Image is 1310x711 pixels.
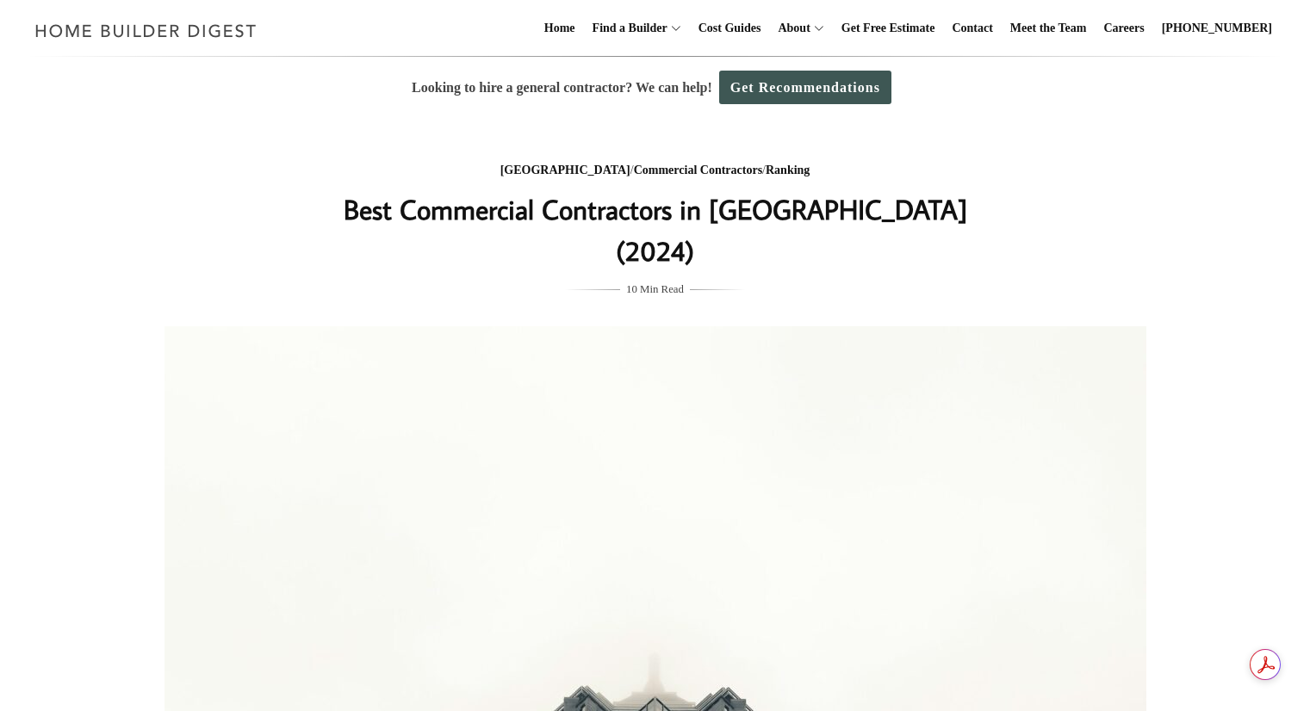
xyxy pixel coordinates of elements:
a: Find a Builder [586,1,667,56]
a: Careers [1097,1,1152,56]
a: [GEOGRAPHIC_DATA] [500,164,630,176]
a: [PHONE_NUMBER] [1155,1,1279,56]
span: 10 Min Read [626,280,684,299]
a: Contact [945,1,999,56]
a: About [771,1,810,56]
a: Home [537,1,582,56]
img: Home Builder Digest [28,14,264,47]
a: Meet the Team [1003,1,1094,56]
div: / / [312,160,999,182]
a: Ranking [766,164,810,176]
a: Get Recommendations [719,71,891,104]
a: Commercial Contractors [634,164,762,176]
a: Get Free Estimate [835,1,942,56]
a: Cost Guides [692,1,768,56]
h1: Best Commercial Contractors in [GEOGRAPHIC_DATA] (2024) [312,189,999,271]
